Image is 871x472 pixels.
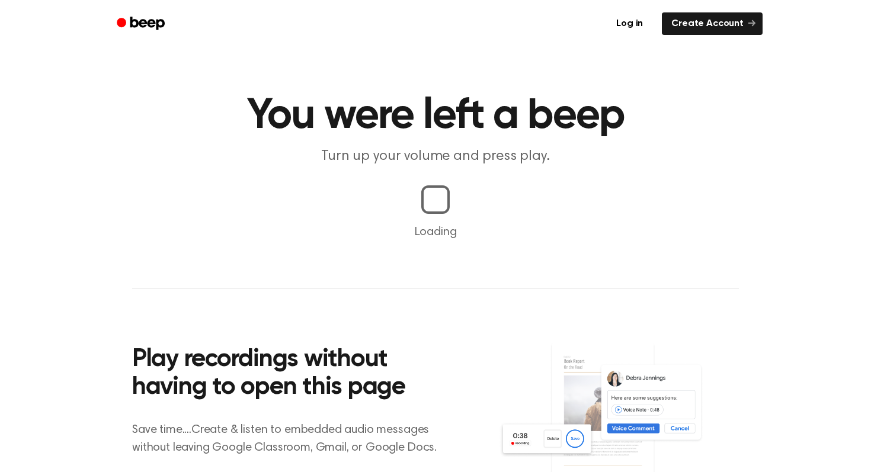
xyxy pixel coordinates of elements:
[208,147,663,166] p: Turn up your volume and press play.
[604,10,655,37] a: Log in
[132,421,451,457] p: Save time....Create & listen to embedded audio messages without leaving Google Classroom, Gmail, ...
[14,223,857,241] p: Loading
[108,12,175,36] a: Beep
[132,346,451,402] h2: Play recordings without having to open this page
[132,95,739,137] h1: You were left a beep
[662,12,763,35] a: Create Account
